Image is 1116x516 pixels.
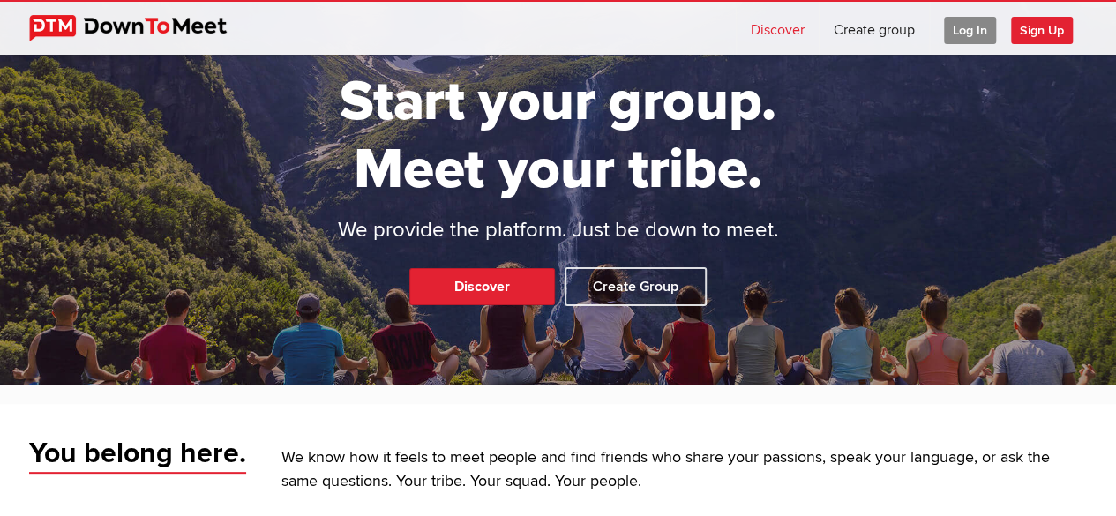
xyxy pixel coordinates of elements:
[737,2,819,55] a: Discover
[1011,2,1087,55] a: Sign Up
[409,268,555,305] a: Discover
[944,17,996,44] span: Log In
[820,2,929,55] a: Create group
[565,267,707,306] a: Create Group
[29,15,254,41] img: DownToMeet
[281,446,1088,494] p: We know how it feels to meet people and find friends who share your passions, speak your language...
[930,2,1010,55] a: Log In
[272,68,845,204] h1: Start your group. Meet your tribe.
[1011,17,1073,44] span: Sign Up
[29,436,246,475] span: You belong here.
